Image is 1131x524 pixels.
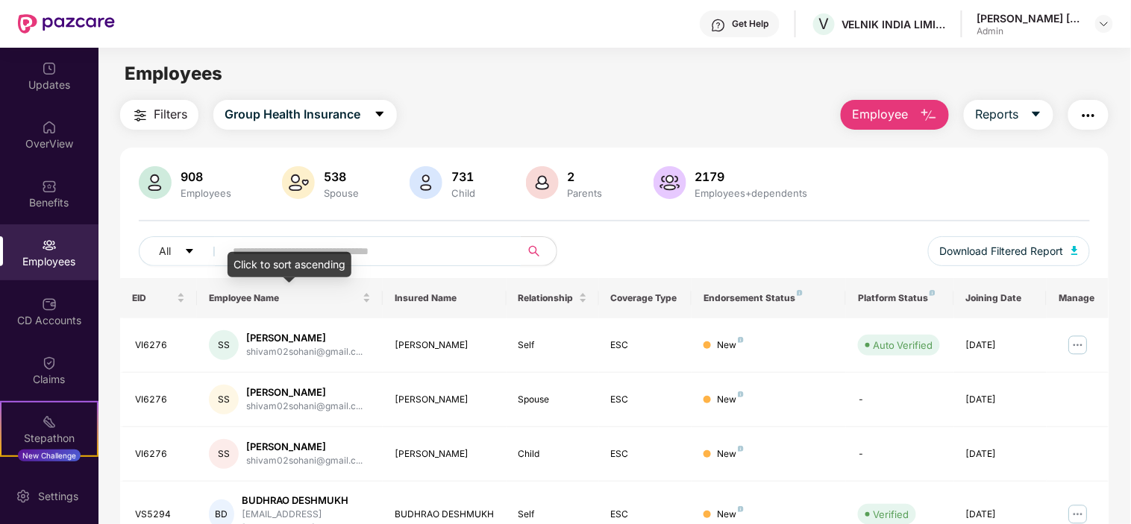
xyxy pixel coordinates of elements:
[139,236,230,266] button: Allcaret-down
[18,449,81,461] div: New Challenge
[928,236,1091,266] button: Download Filtered Report
[611,393,680,407] div: ESC
[738,506,744,512] img: svg+xml;base64,PHN2ZyB4bWxucz0iaHR0cDovL3d3dy53My5vcmcvMjAwMC9zdmciIHdpZHRoPSI4IiBoZWlnaHQ9IjgiIH...
[507,278,599,318] th: Relationship
[246,385,363,400] div: [PERSON_NAME]
[246,454,363,468] div: shivam02sohani@gmail.c...
[964,100,1053,130] button: Reportscaret-down
[717,447,744,461] div: New
[711,18,726,33] img: svg+xml;base64,PHN2ZyBpZD0iSGVscC0zMngzMiIgeG1sbnM9Imh0dHA6Ly93d3cudzMub3JnLzIwMDAvc3ZnIiB3aWR0aD...
[846,373,954,427] td: -
[209,385,239,414] div: SS
[717,338,744,353] div: New
[448,187,478,199] div: Child
[42,414,57,429] img: svg+xml;base64,PHN2ZyB4bWxucz0iaHR0cDovL3d3dy53My5vcmcvMjAwMC9zdmciIHdpZHRoPSIyMSIgaGVpZ2h0PSIyMC...
[246,400,363,414] div: shivam02sohani@gmail.c...
[209,292,360,304] span: Employee Name
[611,338,680,353] div: ESC
[954,278,1047,318] th: Joining Date
[966,508,1035,522] div: [DATE]
[42,238,57,253] img: svg+xml;base64,PHN2ZyBpZD0iRW1wbG95ZWVzIiB4bWxucz0iaHR0cDovL3d3dy53My5vcmcvMjAwMC9zdmciIHdpZHRoPS...
[321,169,362,184] div: 538
[120,100,198,130] button: Filters
[246,345,363,359] div: shivam02sohani@gmail.c...
[842,17,946,31] div: VELNIK INDIA LIMITED
[154,105,187,124] span: Filters
[395,447,495,461] div: [PERSON_NAME]
[34,489,83,504] div: Settings
[975,105,1018,124] span: Reports
[966,447,1035,461] div: [DATE]
[139,166,172,199] img: svg+xml;base64,PHN2ZyB4bWxucz0iaHR0cDovL3d3dy53My5vcmcvMjAwMC9zdmciIHhtbG5zOnhsaW5rPSJodHRwOi8vd3...
[383,278,507,318] th: Insured Name
[930,290,936,296] img: svg+xml;base64,PHN2ZyB4bWxucz0iaHR0cDovL3d3dy53My5vcmcvMjAwMC9zdmciIHdpZHRoPSI4IiBoZWlnaHQ9IjgiIH...
[42,179,57,194] img: svg+xml;base64,PHN2ZyBpZD0iQmVuZWZpdHMiIHhtbG5zPSJodHRwOi8vd3d3LnczLm9yZy8yMDAwL3N2ZyIgd2lkdGg9Ij...
[1030,108,1042,121] span: caret-down
[321,187,362,199] div: Spouse
[1047,278,1109,318] th: Manage
[135,447,186,461] div: VI6276
[846,427,954,482] td: -
[395,338,495,353] div: [PERSON_NAME]
[841,100,949,130] button: Employee
[704,292,834,304] div: Endorsement Status
[42,61,57,76] img: svg+xml;base64,PHN2ZyBpZD0iVXBkYXRlZCIgeG1sbnM9Imh0dHA6Ly93d3cudzMub3JnLzIwMDAvc3ZnIiB3aWR0aD0iMj...
[738,391,744,397] img: svg+xml;base64,PHN2ZyB4bWxucz0iaHR0cDovL3d3dy53My5vcmcvMjAwMC9zdmciIHdpZHRoPSI4IiBoZWlnaHQ9IjgiIH...
[178,187,234,199] div: Employees
[565,169,606,184] div: 2
[518,508,587,522] div: Self
[1,431,97,446] div: Stepathon
[42,356,57,370] img: svg+xml;base64,PHN2ZyBpZD0iQ2xhaW0iIHhtbG5zPSJodHRwOi8vd3d3LnczLm9yZy8yMDAwL3N2ZyIgd2lkdGg9IjIwIi...
[213,100,397,130] button: Group Health Insurancecaret-down
[717,508,744,522] div: New
[42,297,57,312] img: svg+xml;base64,PHN2ZyBpZD0iQ0RfQWNjb3VudHMiIGRhdGEtbmFtZT0iQ0QgQWNjb3VudHMiIHhtbG5zPSJodHRwOi8vd3...
[1098,18,1110,30] img: svg+xml;base64,PHN2ZyBpZD0iRHJvcGRvd24tMzJ4MzIiIHhtbG5zPSJodHRwOi8vd3d3LnczLm9yZy8yMDAwL3N2ZyIgd2...
[209,330,239,360] div: SS
[131,107,149,124] img: svg+xml;base64,PHN2ZyB4bWxucz0iaHR0cDovL3d3dy53My5vcmcvMjAwMC9zdmciIHdpZHRoPSIyNCIgaGVpZ2h0PSIyNC...
[966,338,1035,353] div: [DATE]
[135,508,186,522] div: VS5294
[920,107,938,124] img: svg+xml;base64,PHN2ZyB4bWxucz0iaHR0cDovL3d3dy53My5vcmcvMjAwMC9zdmciIHhtbG5zOnhsaW5rPSJodHRwOi8vd3...
[599,278,692,318] th: Coverage Type
[518,447,587,461] div: Child
[184,246,195,258] span: caret-down
[159,243,171,259] span: All
[819,15,830,33] span: V
[448,169,478,184] div: 731
[520,245,549,257] span: search
[940,243,1064,259] span: Download Filtered Report
[738,446,744,452] img: svg+xml;base64,PHN2ZyB4bWxucz0iaHR0cDovL3d3dy53My5vcmcvMjAwMC9zdmciIHdpZHRoPSI4IiBoZWlnaHQ9IjgiIH...
[977,11,1082,25] div: [PERSON_NAME] [PERSON_NAME]
[518,393,587,407] div: Spouse
[852,105,908,124] span: Employee
[282,166,315,199] img: svg+xml;base64,PHN2ZyB4bWxucz0iaHR0cDovL3d3dy53My5vcmcvMjAwMC9zdmciIHhtbG5zOnhsaW5rPSJodHRwOi8vd3...
[732,18,768,30] div: Get Help
[132,292,175,304] span: EID
[692,169,811,184] div: 2179
[135,393,186,407] div: VI6276
[526,166,559,199] img: svg+xml;base64,PHN2ZyB4bWxucz0iaHR0cDovL3d3dy53My5vcmcvMjAwMC9zdmciIHhtbG5zOnhsaW5rPSJodHRwOi8vd3...
[518,292,576,304] span: Relationship
[395,393,495,407] div: [PERSON_NAME]
[717,393,744,407] div: New
[977,25,1082,37] div: Admin
[135,338,186,353] div: VI6276
[518,338,587,353] div: Self
[797,290,803,296] img: svg+xml;base64,PHN2ZyB4bWxucz0iaHR0cDovL3d3dy53My5vcmcvMjAwMC9zdmciIHdpZHRoPSI4IiBoZWlnaHQ9IjgiIH...
[197,278,383,318] th: Employee Name
[738,337,744,343] img: svg+xml;base64,PHN2ZyB4bWxucz0iaHR0cDovL3d3dy53My5vcmcvMjAwMC9zdmciIHdpZHRoPSI4IiBoZWlnaHQ9IjgiIH...
[611,447,680,461] div: ESC
[873,507,909,522] div: Verified
[520,236,557,266] button: search
[225,105,360,124] span: Group Health Insurance
[209,439,239,469] div: SS
[178,169,234,184] div: 908
[410,166,442,199] img: svg+xml;base64,PHN2ZyB4bWxucz0iaHR0cDovL3d3dy53My5vcmcvMjAwMC9zdmciIHhtbG5zOnhsaW5rPSJodHRwOi8vd3...
[565,187,606,199] div: Parents
[16,489,31,504] img: svg+xml;base64,PHN2ZyBpZD0iU2V0dGluZy0yMHgyMCIgeG1sbnM9Imh0dHA6Ly93d3cudzMub3JnLzIwMDAvc3ZnIiB3aW...
[1071,246,1079,255] img: svg+xml;base64,PHN2ZyB4bWxucz0iaHR0cDovL3d3dy53My5vcmcvMjAwMC9zdmciIHhtbG5zOnhsaW5rPSJodHRwOi8vd3...
[242,493,371,508] div: BUDHRAO DESHMUKH
[395,508,495,522] div: BUDHRAO DESHMUKH
[966,393,1035,407] div: [DATE]
[611,508,680,522] div: ESC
